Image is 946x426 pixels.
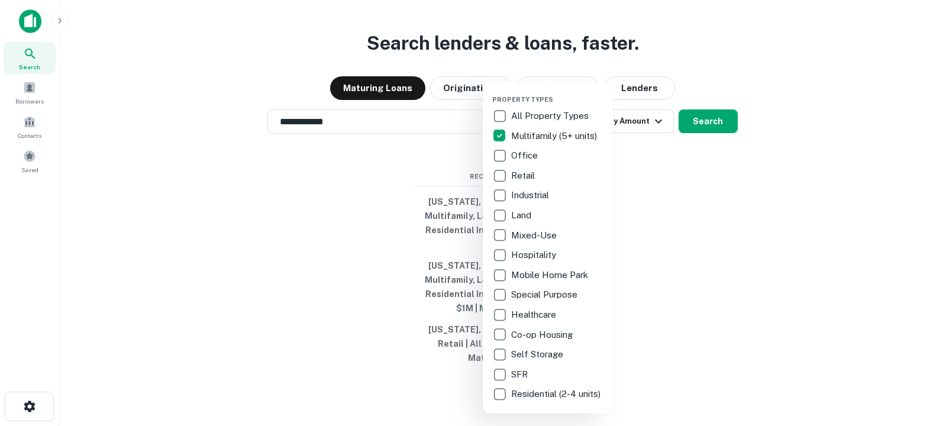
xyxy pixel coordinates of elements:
p: Retail [511,169,537,183]
iframe: Chat Widget [887,331,946,388]
p: Healthcare [511,308,558,322]
p: SFR [511,367,530,382]
p: Industrial [511,188,551,202]
p: Land [511,208,534,222]
p: Multifamily (5+ units) [511,129,599,143]
span: Property Types [492,96,553,103]
p: Hospitality [511,248,558,262]
p: Co-op Housing [511,328,575,342]
p: Mixed-Use [511,228,559,243]
p: Self Storage [511,347,566,362]
p: All Property Types [511,109,591,123]
p: Mobile Home Park [511,268,590,282]
p: Residential (2-4 units) [511,387,603,401]
p: Special Purpose [511,288,580,302]
p: Office [511,149,540,163]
